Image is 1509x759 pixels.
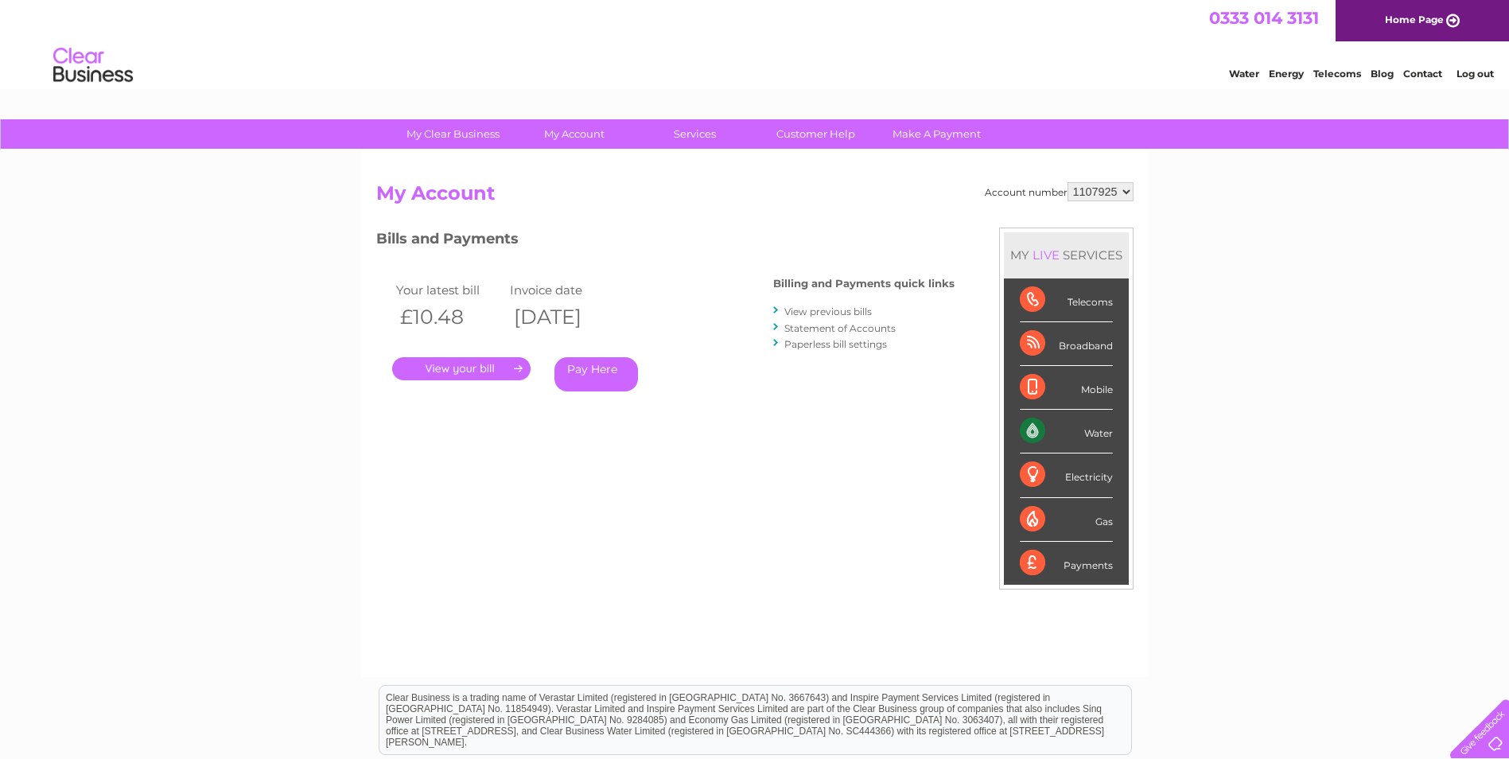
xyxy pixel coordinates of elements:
[1020,366,1113,410] div: Mobile
[1004,232,1129,278] div: MY SERVICES
[508,119,640,149] a: My Account
[1020,453,1113,497] div: Electricity
[554,357,638,391] a: Pay Here
[784,322,896,334] a: Statement of Accounts
[1403,68,1442,80] a: Contact
[871,119,1002,149] a: Make A Payment
[392,279,507,301] td: Your latest bill
[750,119,881,149] a: Customer Help
[1209,8,1319,28] a: 0333 014 3131
[784,306,872,317] a: View previous bills
[1020,322,1113,366] div: Broadband
[1269,68,1304,80] a: Energy
[506,279,620,301] td: Invoice date
[53,41,134,90] img: logo.png
[1020,278,1113,322] div: Telecoms
[506,301,620,333] th: [DATE]
[1020,410,1113,453] div: Water
[1029,247,1063,263] div: LIVE
[1020,498,1113,542] div: Gas
[392,357,531,380] a: .
[985,182,1134,201] div: Account number
[1229,68,1259,80] a: Water
[376,182,1134,212] h2: My Account
[773,278,955,290] h4: Billing and Payments quick links
[1313,68,1361,80] a: Telecoms
[376,228,955,255] h3: Bills and Payments
[1371,68,1394,80] a: Blog
[379,9,1131,77] div: Clear Business is a trading name of Verastar Limited (registered in [GEOGRAPHIC_DATA] No. 3667643...
[784,338,887,350] a: Paperless bill settings
[1020,542,1113,585] div: Payments
[629,119,760,149] a: Services
[1456,68,1494,80] a: Log out
[387,119,519,149] a: My Clear Business
[392,301,507,333] th: £10.48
